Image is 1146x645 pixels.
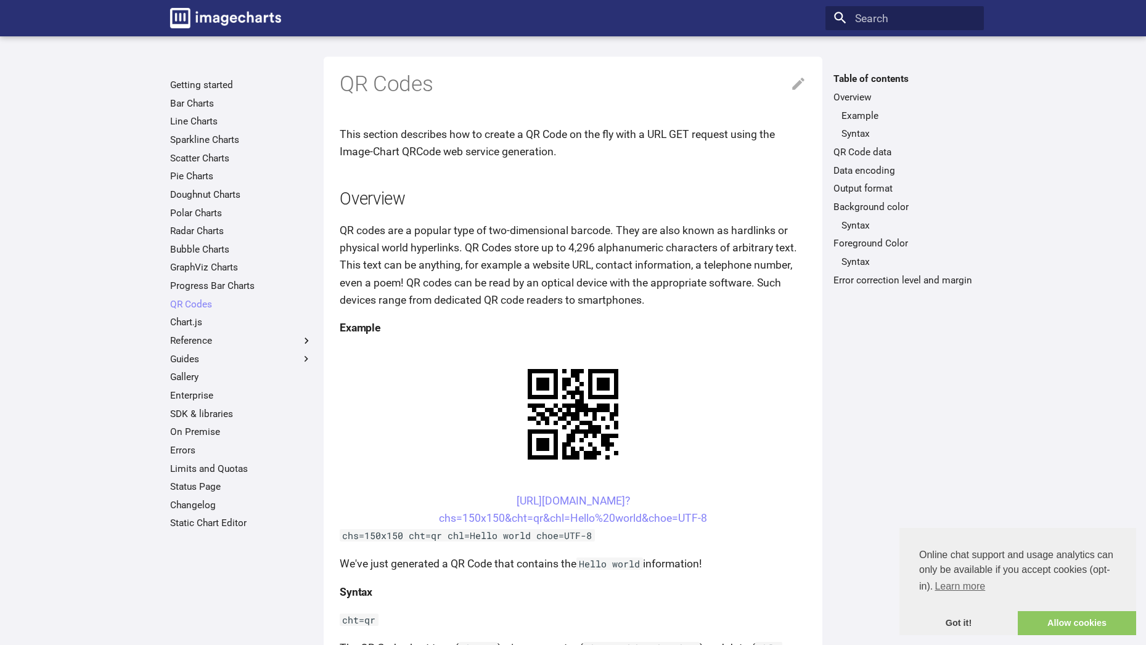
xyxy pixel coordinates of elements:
img: logo [170,8,281,28]
a: Pie Charts [170,170,313,182]
nav: Background color [833,219,976,232]
a: Chart.js [170,316,313,328]
h4: Example [340,319,806,336]
a: QR Codes [170,298,313,310]
nav: Overview [833,110,976,140]
a: Background color [833,201,976,213]
h2: Overview [340,187,806,211]
label: Reference [170,335,313,347]
label: Table of contents [825,73,984,85]
a: Doughnut Charts [170,189,313,201]
a: GraphViz Charts [170,261,313,274]
a: Syntax [841,128,976,140]
span: Online chat support and usage analytics can only be available if you accept cookies (opt-in). [919,548,1116,596]
a: Bar Charts [170,97,313,110]
a: Getting started [170,79,313,91]
a: Output format [833,182,976,195]
p: QR codes are a popular type of two-dimensional barcode. They are also known as hardlinks or physi... [340,222,806,309]
a: SDK & libraries [170,408,313,420]
a: Radar Charts [170,225,313,237]
a: learn more about cookies [933,577,987,596]
a: Status Page [170,481,313,493]
a: Static Chart Editor [170,517,313,529]
a: QR Code data [833,146,976,158]
a: Foreground Color [833,237,976,249]
a: [URL][DOMAIN_NAME]?chs=150x150&cht=qr&chl=Hello%20world&choe=UTF-8 [439,495,707,524]
code: chs=150x150 cht=qr chl=Hello world choe=UTF-8 [340,529,595,542]
a: On Premise [170,426,313,438]
a: Bubble Charts [170,243,313,256]
a: allow cookies [1018,611,1136,636]
a: Sparkline Charts [170,134,313,146]
p: We've just generated a QR Code that contains the information! [340,555,806,572]
a: Syntax [841,219,976,232]
div: cookieconsent [899,528,1136,635]
a: Progress Bar Charts [170,280,313,292]
a: Changelog [170,499,313,511]
a: Data encoding [833,164,976,177]
nav: Table of contents [825,73,984,286]
a: Image-Charts documentation [165,2,287,33]
input: Search [825,6,984,31]
a: Enterprise [170,389,313,402]
a: Polar Charts [170,207,313,219]
h1: QR Codes [340,70,806,99]
a: Overview [833,91,976,103]
img: chart [506,347,640,481]
nav: Foreground Color [833,256,976,268]
code: Hello world [576,558,643,570]
h4: Syntax [340,583,806,601]
a: Scatter Charts [170,152,313,164]
a: Errors [170,444,313,456]
a: Gallery [170,371,313,383]
code: cht=qr [340,614,379,626]
a: Line Charts [170,115,313,128]
p: This section describes how to create a QR Code on the fly with a URL GET request using the Image-... [340,126,806,160]
a: Error correction level and margin [833,274,976,286]
a: Syntax [841,256,976,268]
label: Guides [170,353,313,365]
a: Example [841,110,976,122]
a: Limits and Quotas [170,463,313,475]
a: dismiss cookie message [899,611,1018,636]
